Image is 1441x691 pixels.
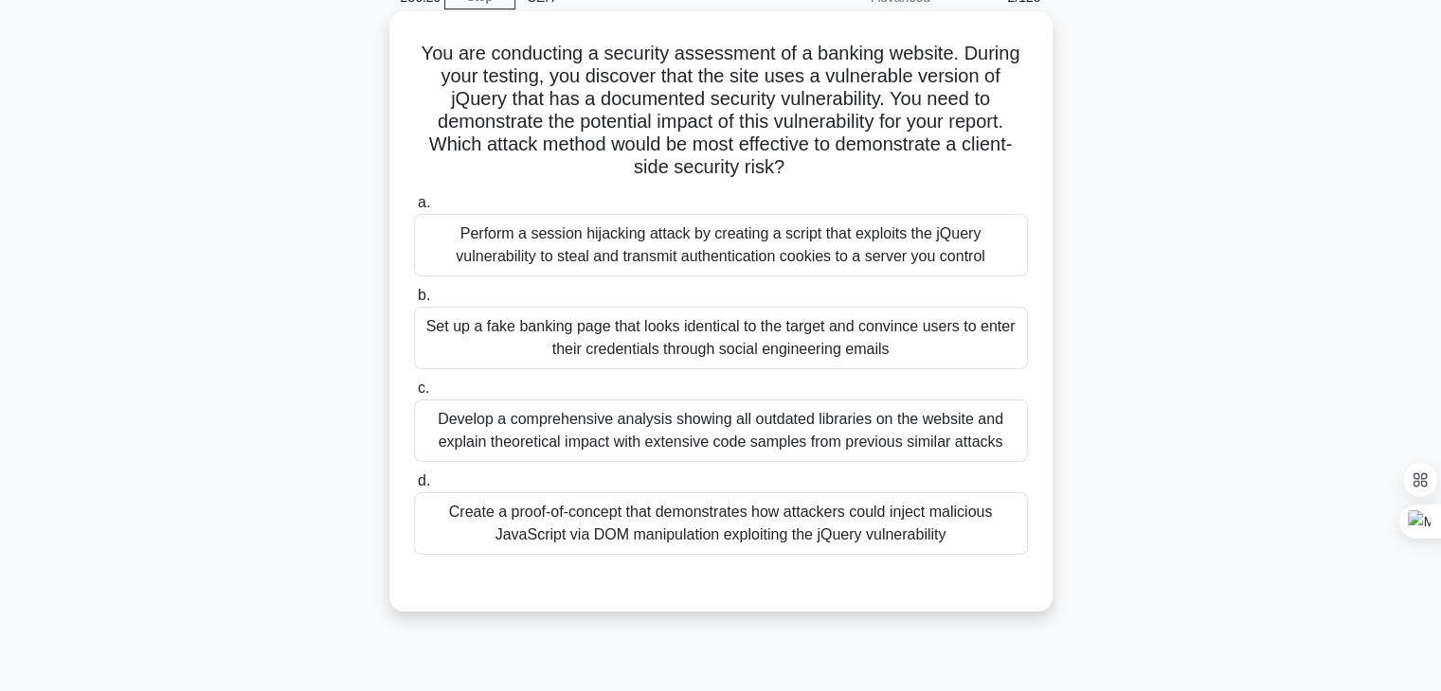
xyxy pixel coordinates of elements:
span: d. [418,472,430,488]
div: Set up a fake banking page that looks identical to the target and convince users to enter their c... [414,307,1028,369]
div: Perform a session hijacking attack by creating a script that exploits the jQuery vulnerability to... [414,214,1028,276]
h5: You are conducting a security assessment of a banking website. During your testing, you discover ... [412,42,1030,180]
span: c. [418,380,429,396]
div: Create a proof-of-concept that demonstrates how attackers could inject malicious JavaScript via D... [414,492,1028,555]
div: Develop a comprehensive analysis showing all outdated libraries on the website and explain theore... [414,399,1028,462]
span: b. [418,287,430,303]
span: a. [418,194,430,210]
